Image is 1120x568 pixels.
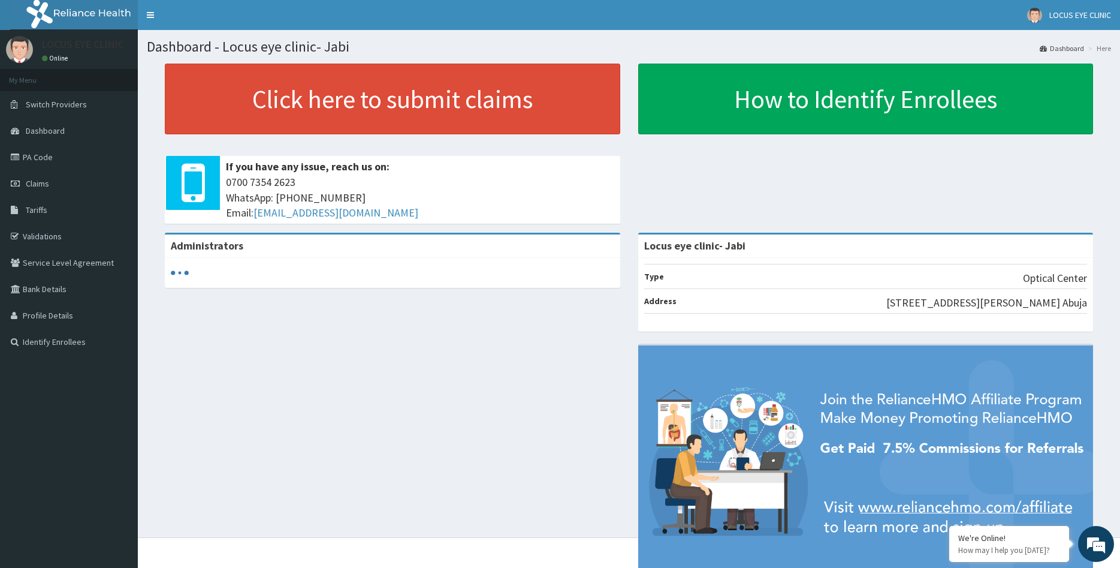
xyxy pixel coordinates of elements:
svg: audio-loading [171,264,189,282]
span: LOCUS EYE CLINIC [1049,10,1111,20]
a: Click here to submit claims [165,64,620,134]
b: Address [644,296,677,306]
a: Dashboard [1040,43,1084,53]
span: Tariffs [26,205,47,215]
p: Optical Center [1023,271,1087,286]
p: How may I help you today? [958,545,1060,555]
b: Administrators [171,239,243,253]
a: Online [42,54,71,62]
li: Here [1085,43,1111,53]
a: How to Identify Enrollees [638,64,1094,134]
p: LOCUS EYE CLINIC [42,39,124,50]
strong: Locus eye clinic- Jabi [644,239,745,253]
span: 0700 7354 2623 WhatsApp: [PHONE_NUMBER] Email: [226,175,614,221]
img: User Image [1027,8,1042,23]
div: We're Online! [958,533,1060,543]
b: Type [644,271,664,282]
span: Switch Providers [26,99,87,110]
h1: Dashboard - Locus eye clinic- Jabi [147,39,1111,55]
a: [EMAIL_ADDRESS][DOMAIN_NAME] [253,206,418,220]
b: If you have any issue, reach us on: [226,160,390,173]
span: Dashboard [26,125,65,136]
img: User Image [6,36,33,63]
p: [STREET_ADDRESS][PERSON_NAME] Abuja [886,295,1087,311]
span: Claims [26,178,49,189]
